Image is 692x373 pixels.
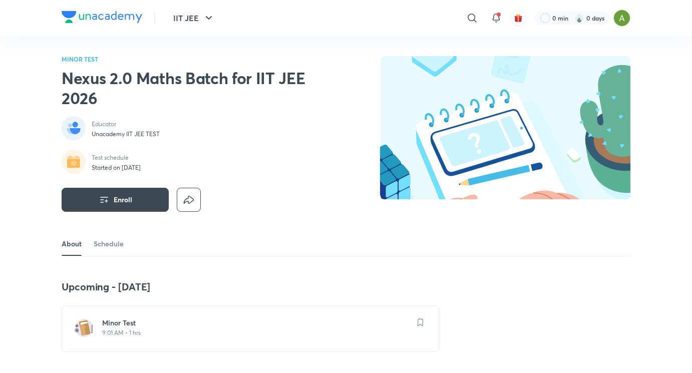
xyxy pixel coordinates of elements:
[62,68,318,108] h2: Nexus 2.0 Maths Batch for IIT JEE 2026
[74,318,94,338] img: test
[92,164,141,172] p: Started on [DATE]
[510,10,526,26] button: avatar
[574,13,584,23] img: streak
[418,318,424,326] img: save
[62,11,142,23] img: Company Logo
[62,188,169,212] button: Enroll
[62,56,318,62] p: MINOR TEST
[62,11,142,26] a: Company Logo
[102,329,411,337] p: 9:01 AM • 1 hrs
[92,120,160,128] p: Educator
[613,10,630,27] img: Ajay A
[92,130,160,138] p: Unacademy IIT JEE TEST
[167,8,221,28] button: IIT JEE
[62,280,439,293] h4: Upcoming - [DATE]
[92,154,141,162] p: Test schedule
[514,14,523,23] img: avatar
[62,232,82,256] a: About
[114,195,132,205] span: Enroll
[94,232,124,256] a: Schedule
[102,318,411,328] h6: Minor Test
